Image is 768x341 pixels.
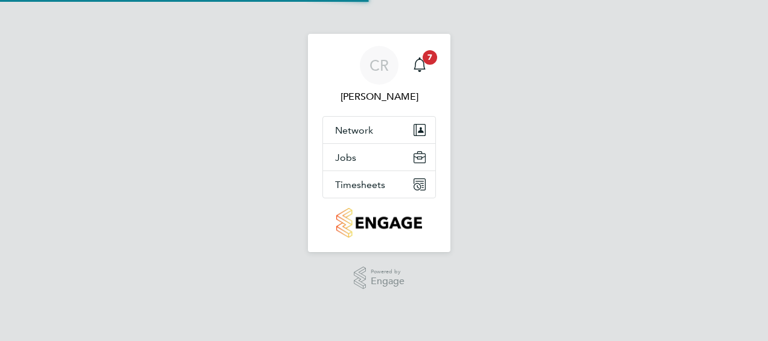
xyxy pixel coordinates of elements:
span: 7 [423,50,437,65]
a: 7 [408,46,432,85]
img: countryside-properties-logo-retina.png [336,208,421,238]
span: CR [370,57,389,73]
a: Powered byEngage [354,267,405,290]
button: Timesheets [323,171,435,198]
a: Go to home page [322,208,436,238]
span: Network [335,125,373,136]
button: Network [323,117,435,143]
span: Charlie Regan [322,89,436,104]
span: Jobs [335,152,356,163]
span: Timesheets [335,179,385,190]
span: Powered by [371,267,405,277]
nav: Main navigation [308,34,450,252]
a: CR[PERSON_NAME] [322,46,436,104]
span: Engage [371,276,405,287]
button: Jobs [323,144,435,170]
